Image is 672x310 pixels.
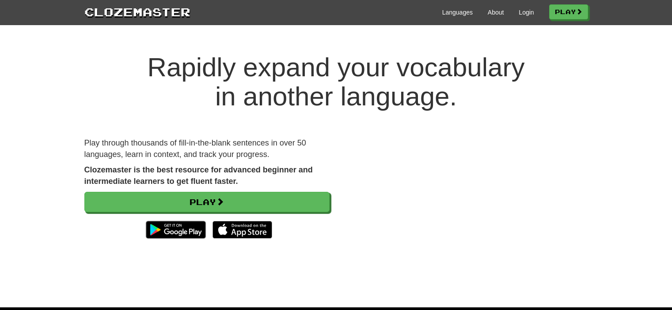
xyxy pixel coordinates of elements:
[549,4,588,19] a: Play
[442,8,473,17] a: Languages
[84,165,313,186] strong: Clozemaster is the best resource for advanced beginner and intermediate learners to get fluent fa...
[84,4,190,20] a: Clozemaster
[519,8,534,17] a: Login
[213,221,272,239] img: Download_on_the_App_Store_Badge_US-UK_135x40-25178aeef6eb6b83b96f5f2d004eda3bffbb37122de64afbaef7...
[488,8,504,17] a: About
[84,138,330,160] p: Play through thousands of fill-in-the-blank sentences in over 50 languages, learn in context, and...
[141,217,210,243] img: Get it on Google Play
[84,192,330,212] a: Play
